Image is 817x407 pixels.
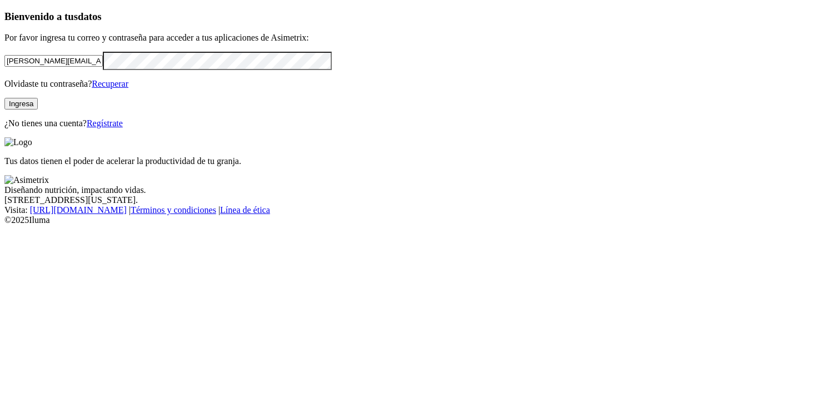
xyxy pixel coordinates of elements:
span: datos [78,11,102,22]
div: Visita : | | [4,205,813,215]
img: Logo [4,137,32,147]
p: ¿No tienes una cuenta? [4,118,813,128]
a: Línea de ética [220,205,270,215]
a: Recuperar [92,79,128,88]
img: Asimetrix [4,175,49,185]
div: Diseñando nutrición, impactando vidas. [4,185,813,195]
h3: Bienvenido a tus [4,11,813,23]
p: Por favor ingresa tu correo y contraseña para acceder a tus aplicaciones de Asimetrix: [4,33,813,43]
a: [URL][DOMAIN_NAME] [30,205,127,215]
p: Tus datos tienen el poder de acelerar la productividad de tu granja. [4,156,813,166]
a: Regístrate [87,118,123,128]
input: Tu correo [4,55,103,67]
div: [STREET_ADDRESS][US_STATE]. [4,195,813,205]
p: Olvidaste tu contraseña? [4,79,813,89]
a: Términos y condiciones [131,205,216,215]
button: Ingresa [4,98,38,110]
div: © 2025 Iluma [4,215,813,225]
